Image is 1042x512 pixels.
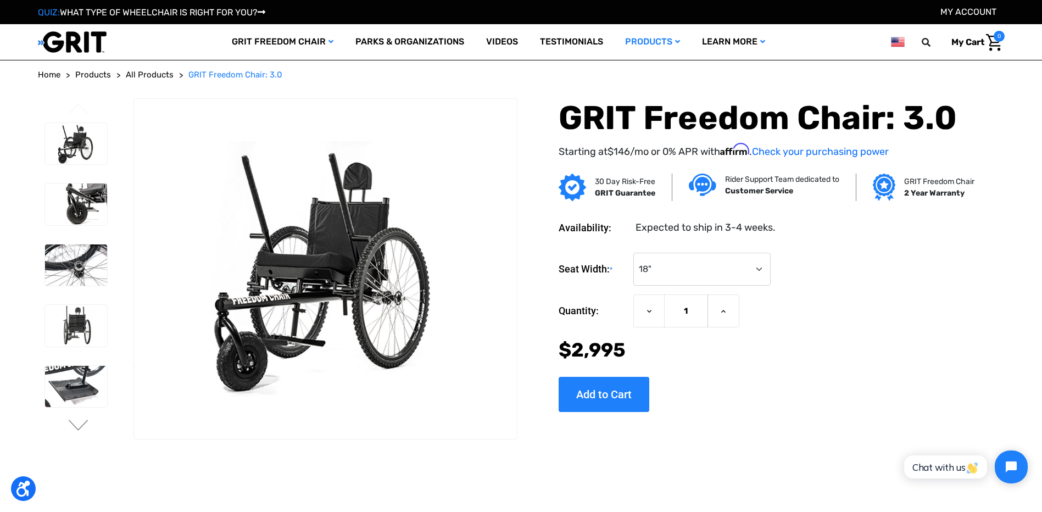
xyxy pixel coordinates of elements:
[691,24,776,60] a: Learn More
[559,338,626,361] span: $2,995
[873,174,895,201] img: Grit freedom
[134,141,516,396] img: GRIT Freedom Chair: 3.0
[608,146,630,158] span: $146
[38,70,60,80] span: Home
[38,7,265,18] a: QUIZ:WHAT TYPE OF WHEELCHAIR IS RIGHT FOR YOU?
[720,143,749,155] span: Affirm
[614,24,691,60] a: Products
[344,24,475,60] a: Parks & Organizations
[994,31,1005,42] span: 0
[38,69,60,81] a: Home
[725,174,839,185] p: Rider Support Team dedicated to
[67,103,90,116] button: Go to slide 3 of 3
[892,441,1037,493] iframe: Tidio Chat
[927,31,943,54] input: Search
[725,186,793,196] strong: Customer Service
[559,98,971,138] h1: GRIT Freedom Chair: 3.0
[559,174,586,201] img: GRIT Guarantee
[891,35,904,49] img: us.png
[559,220,628,235] dt: Availability:
[75,70,111,80] span: Products
[636,220,776,235] dd: Expected to ship in 3-4 weeks.
[904,188,965,198] strong: 2 Year Warranty
[38,69,1005,81] nav: Breadcrumb
[38,31,107,53] img: GRIT All-Terrain Wheelchair and Mobility Equipment
[126,69,174,81] a: All Products
[188,69,282,81] a: GRIT Freedom Chair: 3.0
[559,377,649,412] input: Add to Cart
[38,7,60,18] span: QUIZ:
[188,70,282,80] span: GRIT Freedom Chair: 3.0
[940,7,996,17] a: Account
[595,188,655,198] strong: GRIT Guarantee
[529,24,614,60] a: Testimonials
[45,123,107,165] img: GRIT Freedom Chair: 3.0
[951,37,984,47] span: My Cart
[45,366,107,408] img: GRIT Freedom Chair: 3.0
[75,69,111,81] a: Products
[752,146,889,158] a: Check your purchasing power - Learn more about Affirm Financing (opens in modal)
[221,24,344,60] a: GRIT Freedom Chair
[45,305,107,347] img: GRIT Freedom Chair: 3.0
[904,176,974,187] p: GRIT Freedom Chair
[45,183,107,225] img: GRIT Freedom Chair: 3.0
[559,253,628,286] label: Seat Width:
[126,70,174,80] span: All Products
[559,143,971,159] p: Starting at /mo or 0% APR with .
[45,244,107,286] img: GRIT Freedom Chair: 3.0
[67,420,90,433] button: Go to slide 2 of 3
[689,174,716,196] img: Customer service
[595,176,655,187] p: 30 Day Risk-Free
[986,34,1002,51] img: Cart
[475,24,529,60] a: Videos
[943,31,1005,54] a: Cart with 0 items
[559,294,628,327] label: Quantity:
